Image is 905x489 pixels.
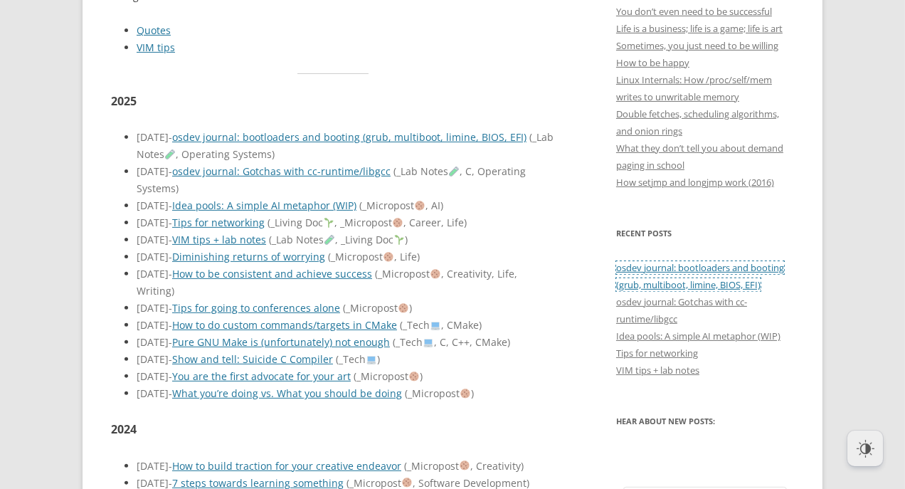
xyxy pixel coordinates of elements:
a: Pure GNU Make is (unfortunately) not enough [172,335,390,349]
span: [DATE] [137,130,172,144]
span: - [169,267,172,280]
span: [DATE] [137,318,172,332]
span: ) [440,199,443,212]
span: [DATE] [137,335,172,349]
span: [DATE] [137,352,172,366]
a: You don’t even need to be successful [616,5,772,18]
span: ) [479,318,482,332]
a: What they don’t tell you about demand paging in school [616,142,783,172]
a: You are the first advocate for your art [172,369,351,383]
a: osdev journal: bootloaders and booting (grub, multiboot, limine, BIOS, EFI) [616,261,784,291]
h3: 2025 [111,91,556,112]
a: Sometimes, you just need to be willing [616,39,778,52]
span: - [169,459,172,473]
span: - [169,387,172,400]
span: _Living Doc , _Micropost , Career, Life [268,216,467,229]
span: ( [375,267,378,280]
span: [DATE] [137,369,172,383]
h3: 2024 [111,419,556,441]
span: [DATE] [137,301,172,315]
a: How to be happy [616,56,689,69]
span: _Micropost [405,387,474,400]
span: ) [464,216,467,229]
span: ( [405,387,408,400]
a: Idea pools: A simple AI metaphor (WIP) [172,199,356,212]
span: _Tech , C, C++, CMake [393,335,510,349]
span: - [169,130,172,144]
a: Life is a business; life is a game; life is art [616,22,783,35]
h3: Hear about new posts: [616,413,794,430]
img: 🍪 [409,372,419,382]
span: _Micropost , Creativity [404,459,524,473]
span: ) [420,369,423,383]
a: What you’re doing vs. What you should be doing [172,387,402,400]
span: [DATE] [137,387,172,400]
span: ) [377,352,380,366]
span: ( [343,301,346,315]
a: Idea pools: A simple AI metaphor (WIP) [616,330,780,342]
span: ( [400,318,403,332]
img: 🍪 [460,461,470,470]
img: 🧪 [165,149,175,159]
a: How to be consistent and achieve success [172,267,372,280]
img: 🧪 [449,167,459,177]
span: ( [268,216,270,229]
img: 🍪 [415,201,425,211]
img: 🌱 [394,235,404,245]
span: ( [393,335,396,349]
a: How setjmp and longjmp work (2016) [616,176,774,189]
img: 🍪 [430,269,440,279]
span: - [169,250,172,263]
span: - [169,164,172,178]
img: 🍪 [402,478,412,488]
a: How to do custom commands/targets in CMake [172,318,397,332]
a: Quotes [137,23,171,37]
a: osdev journal: Gotchas with cc-runtime/libgcc [172,164,391,178]
span: ( [328,250,331,263]
a: Linux Internals: How /proc/self/mem writes to unwritable memory [616,73,772,103]
img: 💻 [423,337,433,347]
span: _Tech , CMake [400,318,482,332]
span: ( [354,369,356,383]
span: _Micropost , AI [359,199,443,212]
span: ) [272,147,275,161]
span: ( [404,459,407,473]
a: Diminishing returns of worrying [172,250,325,263]
span: _Tech [336,352,380,366]
span: [DATE] [137,267,172,280]
span: _Micropost , Creativity, Life, Writing [137,267,517,298]
span: [DATE] [137,233,172,246]
img: 🌱 [324,218,334,228]
a: Tips for going to conferences alone [172,301,340,315]
h3: Recent Posts [616,225,794,242]
span: - [169,233,172,246]
img: 🍪 [383,252,393,262]
span: _Lab Notes , _Living Doc [269,233,408,246]
span: ) [171,284,174,298]
a: Tips for networking [172,216,265,229]
span: [DATE] [137,216,172,229]
img: 🍪 [460,389,470,399]
span: ) [471,387,474,400]
a: Tips for networking [616,347,698,359]
a: Double fetches, scheduling algorithms, and onion rings [616,107,779,137]
img: 🍪 [398,303,408,313]
span: - [169,352,172,366]
img: 💻 [430,320,440,330]
img: 💻 [366,354,376,364]
a: VIM tips + lab notes [616,364,699,377]
span: ( [529,130,532,144]
a: Show and tell: Suicide C Compiler [172,352,333,366]
span: [DATE] [137,199,172,212]
span: [DATE] [137,164,172,178]
span: - [169,216,172,229]
span: ( [336,352,339,366]
a: osdev journal: bootloaders and booting (grub, multiboot, limine, BIOS, EFI) [172,130,526,144]
span: ( [393,164,396,178]
span: ) [521,459,524,473]
span: - [169,199,172,212]
span: [DATE] [137,459,172,473]
img: 🍪 [393,218,403,228]
span: - [169,301,172,315]
span: _Lab Notes , C, Operating Systems [137,164,526,195]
